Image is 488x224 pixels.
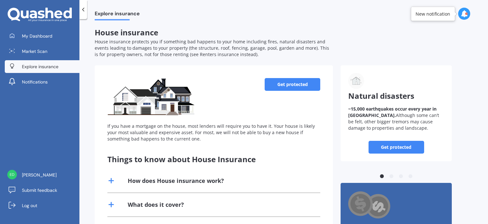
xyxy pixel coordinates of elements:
a: My Dashboard [5,30,79,42]
span: Natural disasters [348,90,414,101]
a: Get protected [265,78,320,91]
button: 3 [398,173,404,180]
span: My Dashboard [22,33,52,39]
button: 1 [379,173,385,180]
a: Log out [5,199,79,212]
span: Explore insurance [95,11,140,19]
a: Notifications [5,76,79,88]
div: If you have a mortgage on the house, most lenders will require you to have it. Your house is like... [107,123,320,142]
div: What does it cover? [128,201,184,209]
a: Submit feedback [5,184,79,197]
span: Log out [22,202,37,209]
span: Submit feedback [22,187,57,193]
a: Explore insurance [5,60,79,73]
img: Natural disasters [348,73,364,89]
img: Cashback [348,191,391,220]
div: New notification [416,11,450,17]
span: House insurance protects you if something bad happens to your home including fires, natural disas... [95,39,329,57]
img: House insurance [107,78,195,116]
span: Things to know about House Insurance [107,154,256,164]
b: ~15,000 earthquakes occur every year in [GEOGRAPHIC_DATA]. [348,106,437,118]
span: [PERSON_NAME] [22,172,57,178]
a: Market Scan [5,45,79,58]
div: How does House insurance work? [128,177,224,185]
button: 2 [388,173,395,180]
a: Get protected [369,141,424,154]
span: Explore insurance [22,63,58,70]
span: Market Scan [22,48,47,54]
span: House insurance [95,27,158,38]
button: 4 [407,173,414,180]
img: be1157f151afb75b746711ba8a465809 [7,170,17,179]
span: Notifications [22,79,48,85]
a: [PERSON_NAME] [5,169,79,181]
p: Although some can’t be felt, other bigger tremors may cause damage to properties and landscape. [348,106,444,131]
